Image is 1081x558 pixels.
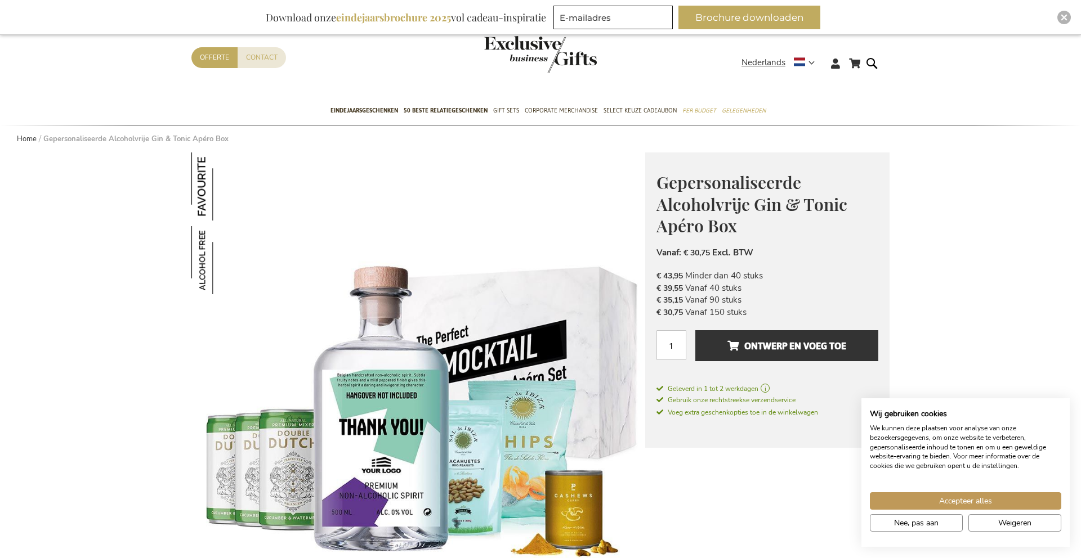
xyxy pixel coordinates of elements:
[656,330,686,360] input: Aantal
[656,394,878,406] a: Gebruik onze rechtstreekse verzendservice
[330,105,398,116] span: Eindejaarsgeschenken
[656,270,878,282] li: Minder dan 40 stuks
[604,105,677,116] span: Select Keuze Cadeaubon
[656,406,878,418] a: Voeg extra geschenkopties toe in de winkelwagen
[741,56,822,69] div: Nederlands
[870,492,1061,510] button: Accepteer alle cookies
[968,514,1061,532] button: Alle cookies weigeren
[656,283,683,294] span: € 39,55
[17,134,37,144] a: Home
[484,36,597,73] img: Exclusive Business gifts logo
[493,105,519,116] span: Gift Sets
[336,11,451,24] b: eindejaarsbrochure 2025
[656,384,878,394] a: Geleverd in 1 tot 2 werkdagen
[870,514,963,532] button: Pas cookie voorkeuren aan
[484,36,540,73] a: store logo
[525,105,598,116] span: Corporate Merchandise
[682,105,716,116] span: Per Budget
[939,495,992,507] span: Accepteer alles
[553,6,676,33] form: marketing offers and promotions
[998,517,1031,529] span: Weigeren
[656,282,878,294] li: Vanaf 40 stuks
[43,134,229,144] strong: Gepersonaliseerde Alcoholvrije Gin & Tonic Apéro Box
[656,307,878,318] li: Vanaf 150 stuks
[1057,11,1071,24] div: Close
[656,294,878,306] li: Vanaf 90 stuks
[712,247,753,258] span: Excl. BTW
[894,517,939,529] span: Nee, pas aan
[741,56,785,69] span: Nederlands
[191,152,260,220] img: Gepersonaliseerde Alcoholvrije Gin & Tonic Apéro Box
[870,409,1061,419] h2: Wij gebruiken cookies
[191,47,238,68] a: Offerte
[656,408,818,417] span: Voeg extra geschenkopties toe in de winkelwagen
[261,6,551,29] div: Download onze vol cadeau-inspiratie
[678,6,820,29] button: Brochure downloaden
[656,171,847,237] span: Gepersonaliseerde Alcoholvrije Gin & Tonic Apéro Box
[870,424,1061,471] p: We kunnen deze plaatsen voor analyse van onze bezoekersgegevens, om onze website te verbeteren, g...
[656,271,683,281] span: € 43,95
[191,226,260,294] img: Gepersonaliseerde Alcoholvrije Gin & Tonic Apéro Box
[695,330,878,361] button: Ontwerp en voeg toe
[727,337,846,355] span: Ontwerp en voeg toe
[656,395,796,404] span: Gebruik onze rechtstreekse verzendservice
[553,6,673,29] input: E-mailadres
[404,105,488,116] span: 50 beste relatiegeschenken
[1061,14,1067,21] img: Close
[656,307,683,318] span: € 30,75
[656,295,683,305] span: € 35,15
[684,247,710,258] span: € 30,75
[238,47,286,68] a: Contact
[656,247,681,258] span: Vanaf:
[722,105,766,116] span: Gelegenheden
